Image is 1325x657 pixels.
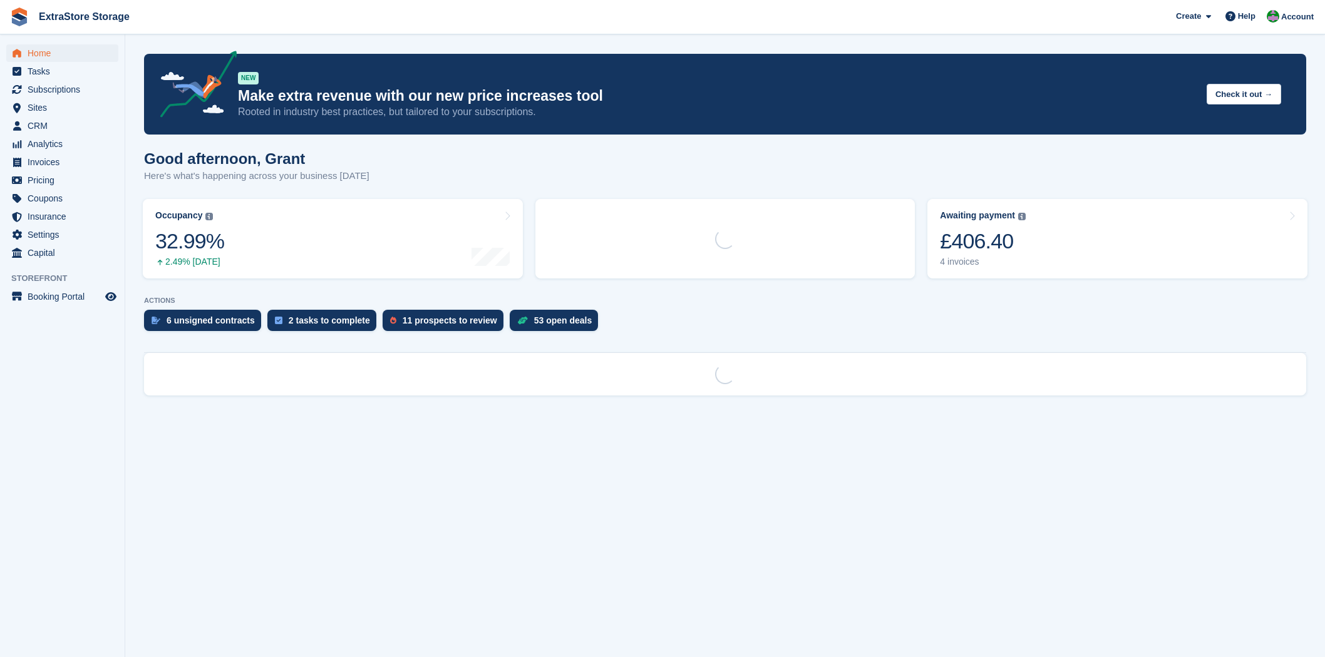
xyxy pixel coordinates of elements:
div: NEW [238,72,259,84]
div: 6 unsigned contracts [167,315,255,325]
a: Awaiting payment £406.40 4 invoices [927,199,1307,278]
a: 53 open deals [510,310,605,337]
a: menu [6,244,118,262]
a: menu [6,226,118,243]
h1: Good afternoon, Grant [144,150,369,167]
p: Here's what's happening across your business [DATE] [144,169,369,183]
a: 6 unsigned contracts [144,310,267,337]
a: menu [6,63,118,80]
a: menu [6,135,118,153]
span: Invoices [28,153,103,171]
img: Grant Daniel [1267,10,1279,23]
img: contract_signature_icon-13c848040528278c33f63329250d36e43548de30e8caae1d1a13099fd9432cc5.svg [152,317,160,324]
a: menu [6,190,118,207]
a: menu [6,117,118,135]
img: prospect-51fa495bee0391a8d652442698ab0144808aea92771e9ea1ae160a38d050c398.svg [390,317,396,324]
span: Help [1238,10,1255,23]
span: Settings [28,226,103,243]
button: Check it out → [1207,84,1281,104]
div: 32.99% [155,228,224,254]
div: 11 prospects to review [403,315,497,325]
span: Booking Portal [28,288,103,305]
a: menu [6,44,118,62]
img: stora-icon-8386f47178a22dfd0bd8f6a31ec36ba5ce8667c1dd55bd0f319d3a0aa187defe.svg [10,8,29,26]
p: Rooted in industry best practices, but tailored to your subscriptions. [238,105,1197,119]
span: Home [28,44,103,62]
a: menu [6,153,118,171]
span: Storefront [11,272,125,285]
span: Pricing [28,171,103,189]
span: Account [1281,11,1314,23]
div: 2.49% [DATE] [155,257,224,267]
span: Capital [28,244,103,262]
img: task-75834270c22a3079a89374b754ae025e5fb1db73e45f91037f5363f120a921f8.svg [275,317,282,324]
p: Make extra revenue with our new price increases tool [238,87,1197,105]
span: Insurance [28,208,103,225]
a: 11 prospects to review [383,310,510,337]
a: Occupancy 32.99% 2.49% [DATE] [143,199,523,278]
a: ExtraStore Storage [34,6,135,27]
img: price-adjustments-announcement-icon-8257ccfd72463d97f412b2fc003d46551f7dbcb40ab6d574587a9cd5c0d94... [150,51,237,122]
img: icon-info-grey-7440780725fd019a000dd9b08b2336e03edf1995a4989e88bcd33f0948082b44.svg [1018,213,1026,220]
span: Tasks [28,63,103,80]
img: icon-info-grey-7440780725fd019a000dd9b08b2336e03edf1995a4989e88bcd33f0948082b44.svg [205,213,213,220]
div: 2 tasks to complete [289,315,370,325]
span: Create [1176,10,1201,23]
span: Sites [28,99,103,116]
div: Occupancy [155,210,202,221]
a: Preview store [103,289,118,304]
a: menu [6,208,118,225]
img: deal-1b604bf984904fb50ccaf53a9ad4b4a5d6e5aea283cecdc64d6e3604feb123c2.svg [517,316,528,325]
a: menu [6,288,118,305]
div: 4 invoices [940,257,1026,267]
p: ACTIONS [144,297,1306,305]
div: 53 open deals [534,315,592,325]
a: 2 tasks to complete [267,310,383,337]
div: £406.40 [940,228,1026,254]
span: Coupons [28,190,103,207]
a: menu [6,99,118,116]
a: menu [6,171,118,189]
div: Awaiting payment [940,210,1015,221]
span: Analytics [28,135,103,153]
span: CRM [28,117,103,135]
span: Subscriptions [28,81,103,98]
a: menu [6,81,118,98]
